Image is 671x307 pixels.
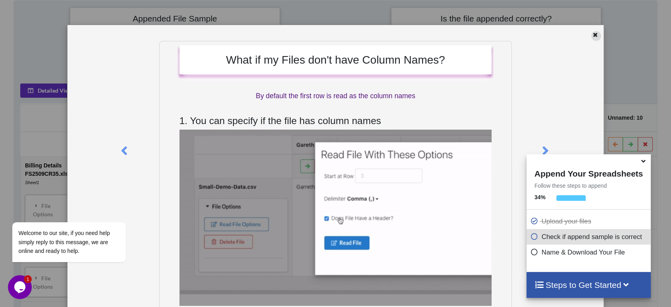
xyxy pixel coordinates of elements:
[526,167,651,179] h4: Append Your Spreadsheets
[530,216,649,226] p: Upload your files
[187,53,484,67] h2: What if my Files don't have Column Names?
[526,182,651,190] p: Follow these steps to append
[179,130,492,306] img: append no column names
[534,280,643,290] h4: Steps to Get Started
[179,115,492,126] h3: 1. You can specify if the file has column names
[534,194,546,200] b: 34 %
[179,91,492,101] p: By default the first row is read as the column names
[8,275,33,299] iframe: chat widget
[530,247,649,257] p: Name & Download Your File
[8,150,151,271] iframe: chat widget
[530,232,649,242] p: Check if append sample is correct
